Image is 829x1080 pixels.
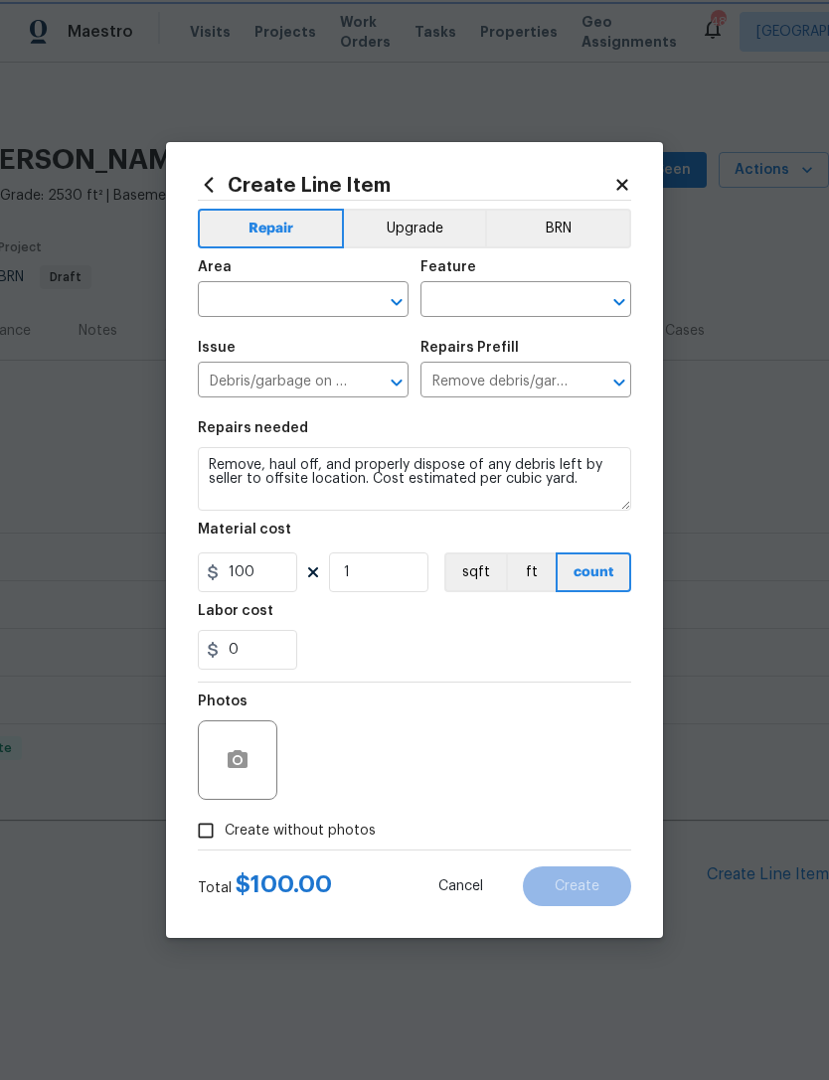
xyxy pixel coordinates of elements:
[198,421,308,435] h5: Repairs needed
[506,552,556,592] button: ft
[485,209,631,248] button: BRN
[198,341,236,355] h5: Issue
[556,552,631,592] button: count
[438,879,483,894] span: Cancel
[383,369,411,396] button: Open
[420,341,519,355] h5: Repairs Prefill
[225,821,376,842] span: Create without photos
[236,872,332,896] span: $ 100.00
[198,523,291,537] h5: Material cost
[198,260,232,274] h5: Area
[198,174,613,196] h2: Create Line Item
[383,288,411,316] button: Open
[420,260,476,274] h5: Feature
[523,866,631,906] button: Create
[407,866,515,906] button: Cancel
[198,694,248,708] h5: Photos
[198,874,332,898] div: Total
[555,879,599,894] span: Create
[605,288,633,316] button: Open
[605,369,633,396] button: Open
[198,604,273,618] h5: Labor cost
[198,209,344,248] button: Repair
[198,447,631,511] textarea: Remove, haul off, and properly dispose of any debris left by seller to offsite location. Cost est...
[444,552,506,592] button: sqft
[344,209,486,248] button: Upgrade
